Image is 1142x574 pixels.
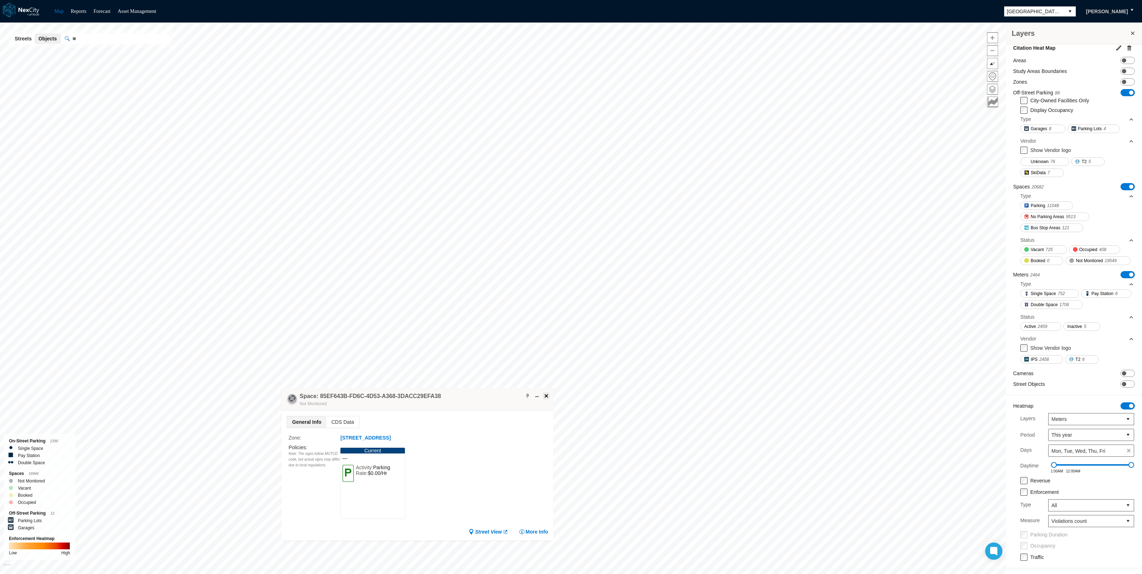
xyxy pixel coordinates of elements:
div: Current [340,448,405,453]
div: Vendor [1020,335,1036,342]
div: Enforcement Heatmap [9,535,70,542]
span: 2458 [1039,356,1049,363]
button: Occupied408 [1069,245,1121,254]
div: Type [1020,114,1134,124]
label: Cameras [1013,370,1034,377]
span: 6 [1115,290,1118,297]
button: select [1122,500,1134,511]
label: Spaces [1013,183,1044,191]
button: T26 [1065,355,1099,364]
a: Map [54,9,64,14]
span: Not Monitored [1076,257,1103,264]
span: 2464 [1030,273,1040,278]
span: Violations count [1051,517,1119,525]
label: Citation Heat Map [1013,44,1055,51]
label: Show Vendor logo [1030,147,1071,153]
label: Double Space [18,459,45,466]
span: 12:00AM [1066,469,1080,473]
span: Rate: [356,470,368,476]
span: T2 [1081,158,1087,165]
div: On-Street Parking [9,437,70,445]
span: Parking [373,465,390,470]
span: 5 [1084,323,1087,330]
button: Active2459 [1020,322,1061,331]
span: 8 [1049,125,1051,132]
span: Occupied [1079,246,1098,253]
label: Occupied [18,499,36,506]
span: Not Monitored [300,401,326,406]
a: Mapbox homepage [3,564,11,572]
button: select [1122,413,1134,425]
span: 19549 [1105,257,1117,264]
div: Note: The signs follow MUTCD code, but actual signs may differ due to local regulations. [289,451,340,468]
span: Unknown [1031,158,1049,165]
label: Heatmap [1013,402,1034,409]
button: Pay Station6 [1081,289,1132,298]
span: SkiData [1031,169,1046,176]
span: Reset bearing to north [986,57,1000,70]
span: 0 [1047,257,1050,264]
span: 1706 [1059,301,1069,308]
div: 60 - 1440 [1054,464,1131,466]
span: clear [1124,446,1134,456]
span: All [1051,502,1119,509]
button: Key metrics [987,97,998,108]
span: IPS [1031,356,1037,363]
span: Garages [1031,125,1047,132]
div: Spaces [9,470,70,477]
label: Zones [1013,78,1027,85]
button: Zoom out [987,45,998,56]
label: Zone : [289,434,340,442]
label: Layers [1020,413,1035,425]
button: Booked0 [1020,256,1063,265]
a: Street View [469,528,508,535]
span: More Info [526,528,548,535]
label: Areas [1013,57,1026,64]
img: enforcement [9,543,70,549]
span: 5 [1088,158,1091,165]
label: Single Space [18,445,43,452]
span: CDS Data [326,416,359,428]
div: Type [1020,191,1134,201]
span: 6 [1082,356,1085,363]
div: Status [1020,236,1035,244]
span: Vacant [1031,246,1044,253]
span: Booked [1031,257,1045,264]
a: Reports [71,9,87,14]
label: Daytime [1020,460,1039,473]
span: 76 [1050,158,1055,165]
button: select [1122,515,1134,527]
label: Garages [18,524,34,531]
span: Objects [38,35,57,42]
button: Objects [35,34,60,44]
label: Period [1020,431,1035,438]
button: Inactive5 [1063,322,1100,331]
span: 20682 [1032,185,1044,190]
span: Zoom in [987,33,998,43]
span: 7 [1047,169,1050,176]
div: Off-Street Parking [9,510,70,517]
label: Booked [18,492,33,499]
span: Pay Station [1092,290,1113,297]
span: 2390 [50,439,58,443]
label: Street Objects [1013,381,1045,388]
div: Vendor [1020,333,1134,344]
span: Mon, Tue, Wed, Thu, Fri [1051,447,1105,455]
button: select [1122,429,1134,441]
span: Zoom out [987,45,998,56]
label: Revenue [1030,478,1050,484]
div: Vendor [1020,136,1134,146]
button: Zoom in [987,32,998,43]
div: High [61,549,70,556]
span: This year [1051,431,1119,438]
span: Activity: [356,465,373,470]
button: Reset bearing to north [987,58,998,69]
a: Forecast [93,9,110,14]
button: Garages8 [1020,124,1065,133]
span: Drag [1051,462,1057,468]
label: Measure [1020,515,1040,527]
label: Traffic [1030,554,1044,560]
span: 88 [1055,90,1060,95]
label: City-Owned Facilities Only [1030,98,1089,103]
span: Inactive [1067,323,1082,330]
